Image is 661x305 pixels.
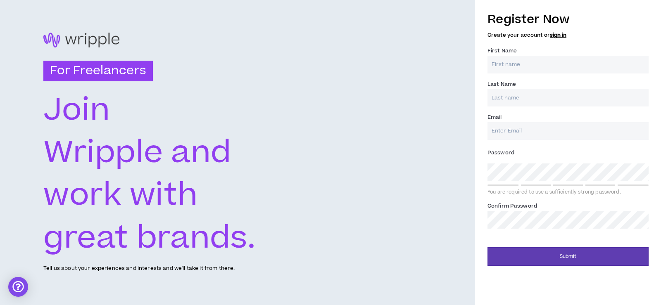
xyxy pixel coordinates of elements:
[487,11,649,28] h3: Register Now
[43,265,235,272] p: Tell us about your experiences and interests and we'll take it from there.
[487,44,517,57] label: First Name
[487,32,649,38] h5: Create your account or
[43,130,232,175] text: Wripple and
[43,61,153,81] h3: For Freelancers
[43,173,198,218] text: work with
[487,89,649,106] input: Last name
[487,111,502,124] label: Email
[550,31,566,39] a: sign in
[487,189,649,196] div: You are required to use a sufficiently strong password.
[8,277,28,297] div: Open Intercom Messenger
[487,199,537,213] label: Confirm Password
[43,216,256,260] text: great brands.
[487,78,516,91] label: Last Name
[43,88,110,132] text: Join
[487,247,649,266] button: Submit
[487,56,649,73] input: First name
[487,122,649,140] input: Enter Email
[487,149,514,156] span: Password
